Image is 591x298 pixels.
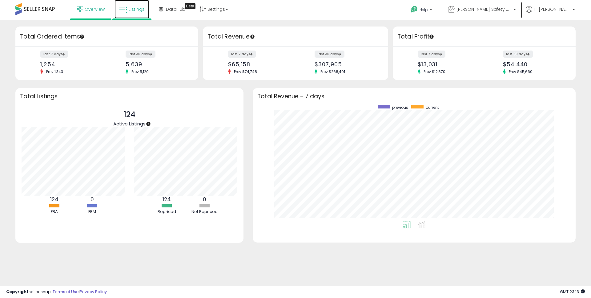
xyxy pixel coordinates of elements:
div: 5,639 [126,61,187,67]
span: Help [420,7,428,12]
div: Tooltip anchor [429,34,434,39]
h3: Total Ordered Items [20,32,194,41]
div: $65,158 [228,61,291,67]
span: [PERSON_NAME] Safety & Supply [456,6,512,12]
a: Hi [PERSON_NAME] [526,6,575,20]
span: Prev: $45,660 [506,69,536,74]
b: 124 [163,196,171,203]
div: Repriced [148,209,185,215]
span: Active Listings [113,120,146,127]
span: previous [392,105,408,110]
label: last 30 days [126,51,155,58]
a: Help [406,1,438,20]
span: current [426,105,439,110]
span: Prev: $74,748 [231,69,260,74]
div: $54,440 [503,61,565,67]
h3: Total Profit [397,32,571,41]
span: Prev: 1,343 [43,69,66,74]
span: Prev: 5,120 [128,69,152,74]
div: $307,905 [315,61,377,67]
label: last 7 days [228,51,256,58]
label: last 7 days [418,51,445,58]
span: Overview [85,6,105,12]
div: Tooltip anchor [250,34,255,39]
div: Tooltip anchor [185,3,195,9]
b: 0 [203,196,206,203]
label: last 7 days [40,51,68,58]
div: Tooltip anchor [79,34,85,39]
span: Listings [129,6,145,12]
label: last 30 days [315,51,344,58]
div: Tooltip anchor [146,121,151,127]
b: 124 [50,196,58,203]
h3: Total Revenue - 7 days [257,94,571,99]
h3: Total Revenue [207,32,384,41]
span: Prev: $268,401 [317,69,348,74]
div: FBA [36,209,73,215]
div: FBM [74,209,111,215]
b: 0 [90,196,94,203]
i: Get Help [410,6,418,13]
span: DataHub [166,6,185,12]
h3: Total Listings [20,94,239,99]
div: 1,254 [40,61,102,67]
div: $13,031 [418,61,480,67]
div: Not Repriced [186,209,223,215]
span: Prev: $12,870 [420,69,448,74]
span: Hi [PERSON_NAME] [534,6,571,12]
p: 124 [113,109,146,120]
label: last 30 days [503,51,533,58]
